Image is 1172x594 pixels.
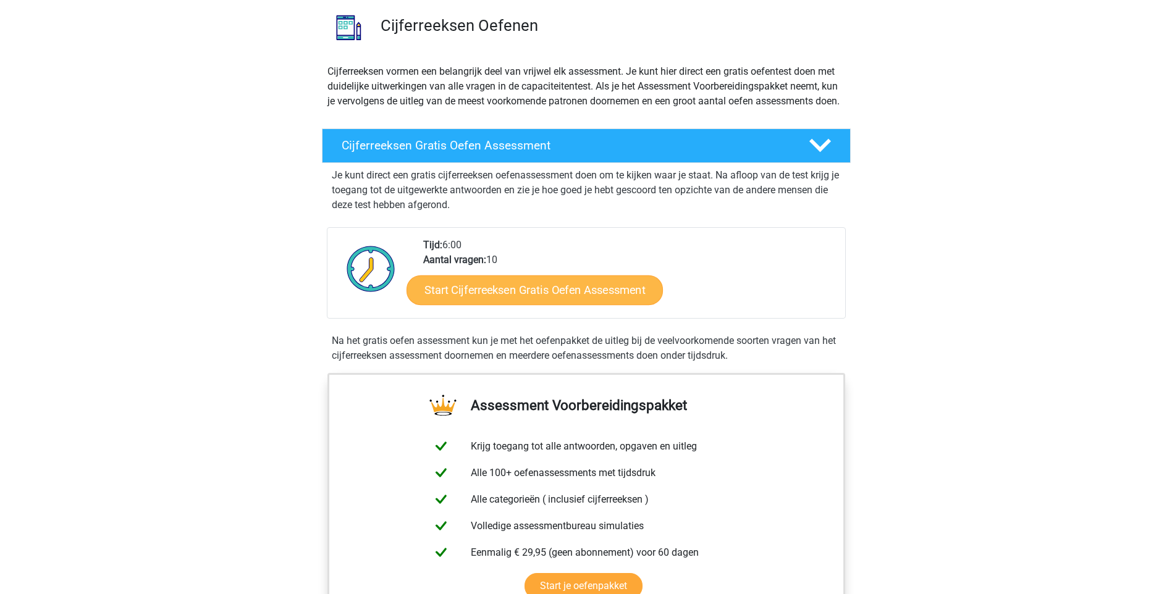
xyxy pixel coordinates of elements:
p: Je kunt direct een gratis cijferreeksen oefenassessment doen om te kijken waar je staat. Na afloo... [332,168,841,212]
a: Cijferreeksen Gratis Oefen Assessment [317,128,856,163]
a: Start Cijferreeksen Gratis Oefen Assessment [407,275,663,304]
b: Tijd: [423,239,442,251]
h3: Cijferreeksen Oefenen [381,16,841,35]
p: Cijferreeksen vormen een belangrijk deel van vrijwel elk assessment. Je kunt hier direct een grat... [327,64,845,109]
b: Aantal vragen: [423,254,486,266]
img: Klok [340,238,402,299]
div: 6:00 10 [414,238,845,318]
img: cijferreeksen [323,1,375,54]
h4: Cijferreeksen Gratis Oefen Assessment [342,138,789,153]
div: Na het gratis oefen assessment kun je met het oefenpakket de uitleg bij de veelvoorkomende soorte... [327,333,846,363]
